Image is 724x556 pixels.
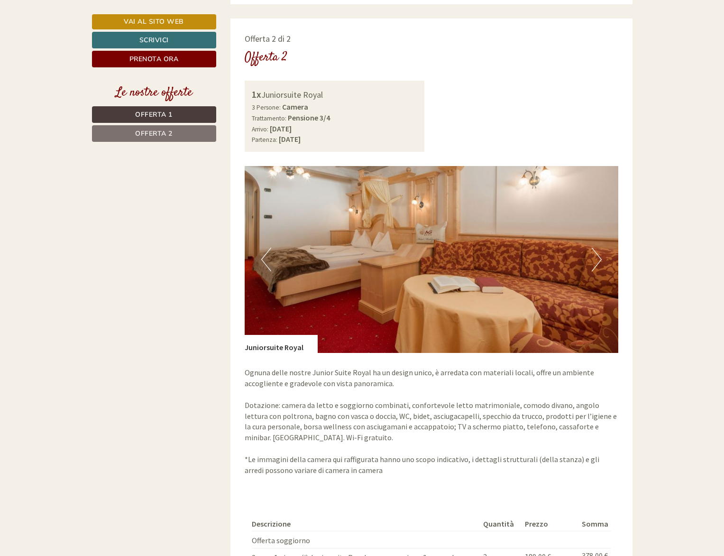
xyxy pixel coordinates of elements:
[252,136,277,144] small: Partenza:
[252,103,281,111] small: 3 Persone:
[135,110,173,119] span: Offerta 1
[252,125,268,133] small: Arrivo:
[282,102,308,111] b: Camera
[279,134,301,144] b: [DATE]
[92,51,216,67] a: Prenota ora
[521,517,578,531] th: Prezzo
[592,248,602,271] button: Next
[245,33,291,44] span: Offerta 2 di 2
[92,14,216,29] a: Vai al sito web
[252,114,286,122] small: Trattamento:
[234,28,359,35] div: Lei
[325,250,374,267] button: Invia
[261,248,271,271] button: Previous
[234,46,359,53] small: 10:29
[252,88,417,102] div: Juniorsuite Royal
[288,113,330,122] b: Pensione 3/4
[479,517,521,531] th: Quantità
[245,166,618,353] img: image
[92,84,216,102] div: Le nostre offerte
[252,531,479,548] td: Offerta soggiorno
[229,26,367,55] div: Buon giorno, come possiamo aiutarla?
[252,517,479,531] th: Descrizione
[170,7,204,23] div: [DATE]
[245,49,287,66] div: Offerta 2
[578,517,611,531] th: Somma
[135,129,173,138] span: Offerta 2
[270,124,292,133] b: [DATE]
[245,335,318,353] div: Juniorsuite Royal
[252,88,261,100] b: 1x
[92,32,216,48] a: Scrivici
[245,367,618,475] p: Ognuna delle nostre Junior Suite Royal ha un design unico, è arredata con materiali locali, offre...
